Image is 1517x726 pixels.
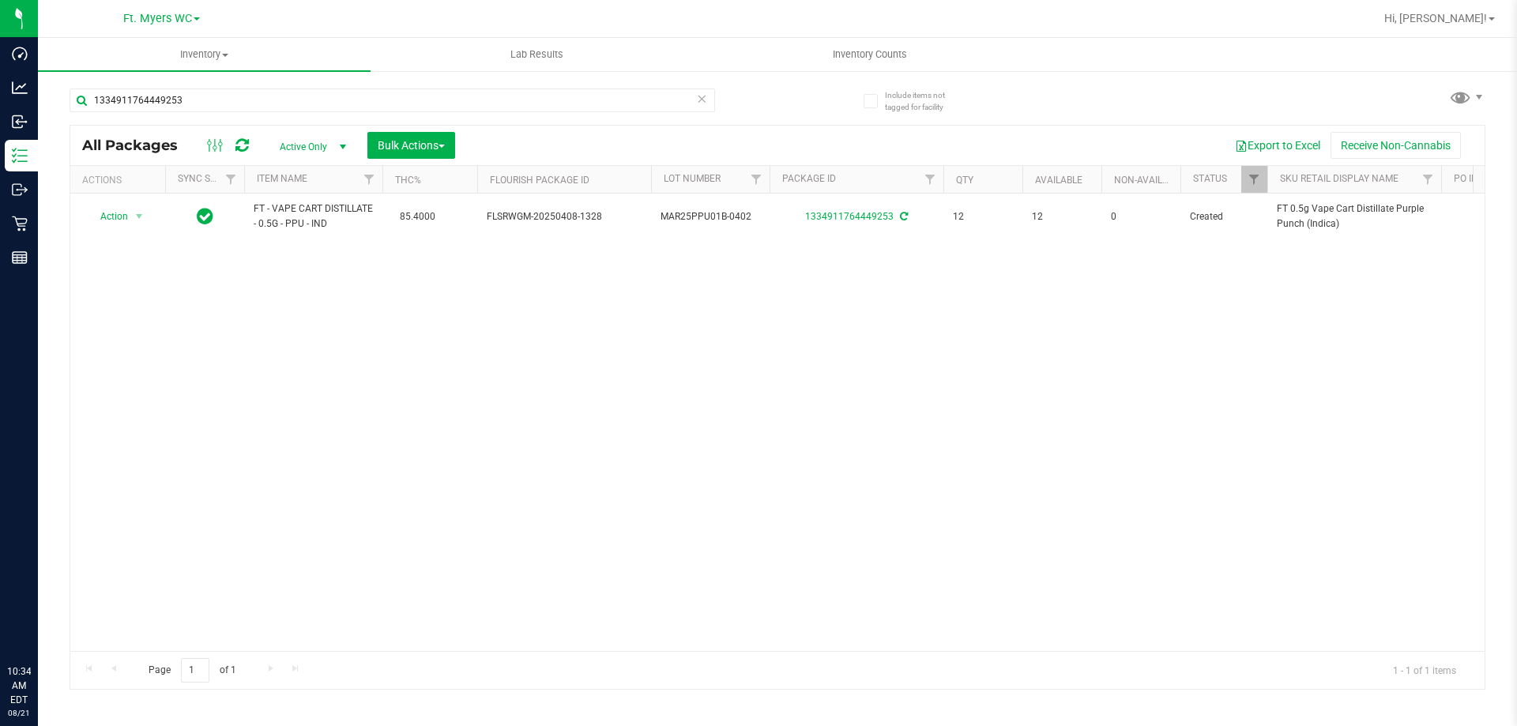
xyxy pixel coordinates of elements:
[178,173,239,184] a: Sync Status
[1277,201,1432,231] span: FT 0.5g Vape Cart Distillate Purple Punch (Indica)
[86,205,129,228] span: Action
[7,707,31,719] p: 08/21
[811,47,928,62] span: Inventory Counts
[1241,166,1267,193] a: Filter
[16,600,63,647] iframe: Resource center
[135,658,249,683] span: Page of 1
[378,139,445,152] span: Bulk Actions
[82,137,194,154] span: All Packages
[1380,658,1469,682] span: 1 - 1 of 1 items
[12,250,28,265] inline-svg: Reports
[12,114,28,130] inline-svg: Inbound
[218,166,244,193] a: Filter
[898,211,908,222] span: Sync from Compliance System
[181,658,209,683] input: 1
[661,209,760,224] span: MAR25PPU01B-0402
[953,209,1013,224] span: 12
[1114,175,1184,186] a: Non-Available
[130,205,149,228] span: select
[743,166,770,193] a: Filter
[1225,132,1331,159] button: Export to Excel
[1111,209,1171,224] span: 0
[1035,175,1082,186] a: Available
[12,46,28,62] inline-svg: Dashboard
[38,38,371,71] a: Inventory
[1193,173,1227,184] a: Status
[12,148,28,164] inline-svg: Inventory
[82,175,159,186] div: Actions
[1280,173,1398,184] a: Sku Retail Display Name
[367,132,455,159] button: Bulk Actions
[1032,209,1092,224] span: 12
[664,173,721,184] a: Lot Number
[7,664,31,707] p: 10:34 AM EDT
[197,205,213,228] span: In Sync
[257,173,307,184] a: Item Name
[371,38,703,71] a: Lab Results
[12,182,28,197] inline-svg: Outbound
[1331,132,1461,159] button: Receive Non-Cannabis
[254,201,373,231] span: FT - VAPE CART DISTILLATE - 0.5G - PPU - IND
[47,597,66,616] iframe: Resource center unread badge
[917,166,943,193] a: Filter
[490,175,589,186] a: Flourish Package ID
[123,12,192,25] span: Ft. Myers WC
[1454,173,1477,184] a: PO ID
[703,38,1036,71] a: Inventory Counts
[395,175,421,186] a: THC%
[885,89,964,113] span: Include items not tagged for facility
[956,175,973,186] a: Qty
[489,47,585,62] span: Lab Results
[1415,166,1441,193] a: Filter
[70,88,715,112] input: Search Package ID, Item Name, SKU, Lot or Part Number...
[487,209,642,224] span: FLSRWGM-20250408-1328
[1190,209,1258,224] span: Created
[392,205,443,228] span: 85.4000
[38,47,371,62] span: Inventory
[12,80,28,96] inline-svg: Analytics
[696,88,707,109] span: Clear
[1384,12,1487,24] span: Hi, [PERSON_NAME]!
[12,216,28,231] inline-svg: Retail
[782,173,836,184] a: Package ID
[805,211,894,222] a: 1334911764449253
[356,166,382,193] a: Filter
